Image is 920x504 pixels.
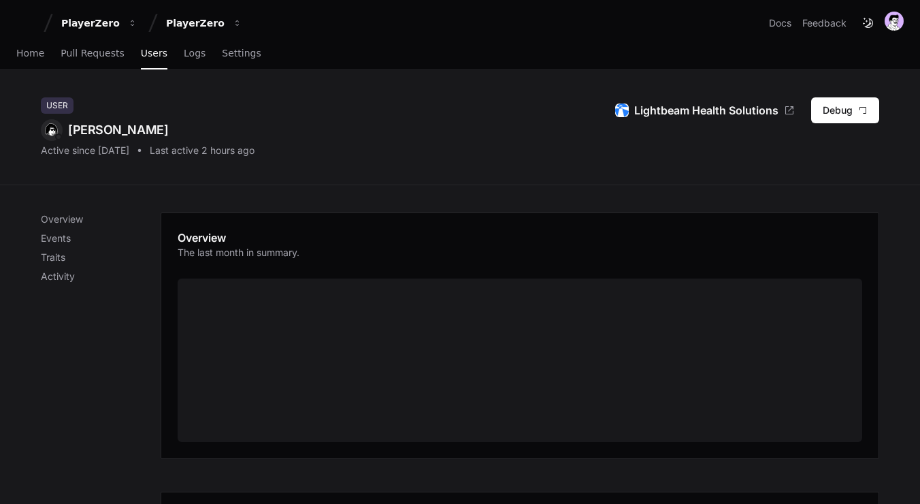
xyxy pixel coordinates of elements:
[141,38,167,69] a: Users
[61,38,124,69] a: Pull Requests
[885,12,904,31] img: avatar
[56,11,143,35] button: PlayerZero
[41,119,254,141] div: [PERSON_NAME]
[222,38,261,69] a: Settings
[150,144,254,157] div: Last active 2 hours ago
[41,97,73,114] div: User
[184,38,206,69] a: Logs
[61,49,124,57] span: Pull Requests
[184,49,206,57] span: Logs
[41,251,161,264] p: Traits
[161,11,248,35] button: PlayerZero
[222,49,261,57] span: Settings
[41,144,129,157] div: Active since [DATE]
[178,230,299,246] h1: Overview
[811,97,879,123] button: Debug
[166,16,225,30] div: PlayerZero
[178,246,299,259] p: The last month in summary.
[61,16,120,30] div: PlayerZero
[43,121,61,139] img: 16.svg
[16,38,44,69] a: Home
[41,212,161,226] p: Overview
[141,49,167,57] span: Users
[634,102,778,119] span: Lightbeam Health Solutions
[615,104,629,117] img: lightbeamhealth.com
[769,16,791,30] a: Docs
[634,102,795,119] a: Lightbeam Health Solutions
[41,232,161,245] p: Events
[802,16,847,30] button: Feedback
[41,270,161,283] p: Activity
[16,49,44,57] span: Home
[178,230,862,268] app-pz-page-link-header: Overview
